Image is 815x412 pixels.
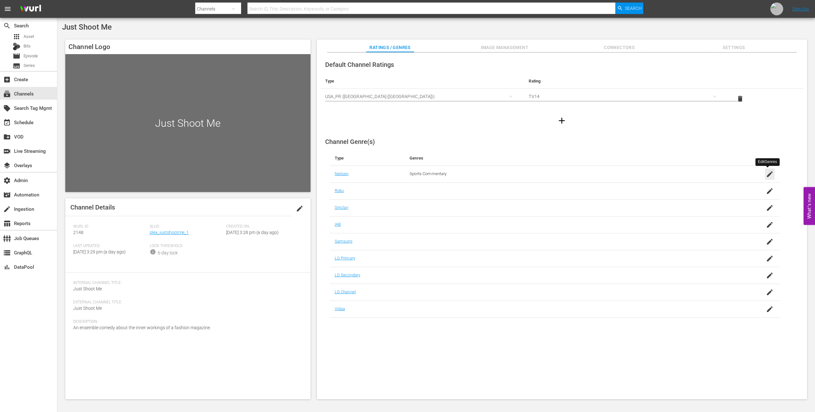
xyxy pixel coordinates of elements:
span: An ensemble comedy about the inner workings of a fashion magazine. [73,325,211,330]
button: Open Feedback Widget [804,187,815,225]
a: Vidaa [335,306,345,311]
span: Channel Genre(s) [325,138,375,146]
span: Schedule [3,119,11,126]
span: Lock Threshold: [150,244,223,249]
span: VOD [3,133,11,141]
a: plex_justshootme_1 [150,230,189,235]
span: Slug: [150,224,223,229]
span: Ratings / Genres [366,44,414,52]
span: Ingestion [3,205,11,213]
a: LG Secondary [335,273,361,277]
th: Rating [524,74,727,89]
span: Overlays [3,162,11,169]
span: Search [625,3,642,14]
a: Samsung [335,239,353,244]
span: Image Management [481,44,528,52]
a: LG Channel [335,289,356,294]
table: simple table [320,74,804,109]
span: edit [296,205,304,212]
span: Description: [73,319,299,324]
span: delete [736,95,744,103]
span: Connectors [595,44,643,52]
span: Last Updated: [73,244,147,249]
span: Default Channel Ratings [325,61,394,68]
span: Admin [3,177,11,184]
a: Nielsen [335,171,349,176]
span: Just Shoot Me [62,23,112,32]
img: ans4CAIJ8jUAAAAAAAAAAAAAAAAAAAAAAAAgQb4GAAAAAAAAAAAAAAAAAAAAAAAAJMjXAAAAAAAAAAAAAAAAAAAAAAAAgAT5G... [15,2,46,17]
span: Channel Details [70,203,115,211]
div: 6-day lock [158,250,178,256]
h4: Channel Logo [65,39,311,54]
span: [DATE] 3:28 pm (a day ago) [226,230,279,235]
span: External Channel Title: [73,300,299,305]
button: edit [292,201,307,216]
span: Create [3,76,11,83]
button: Search [615,3,643,14]
span: Settings [710,44,758,52]
span: GraphQL [3,249,11,257]
div: USA_PR ([GEOGRAPHIC_DATA] ([GEOGRAPHIC_DATA])) [325,88,519,105]
span: Channels [3,90,11,98]
span: Series [24,62,35,69]
span: Bits [24,43,31,49]
a: IAB [335,222,341,227]
span: Live Streaming [3,147,11,155]
th: Genres [404,151,729,166]
span: 2148 [73,230,83,235]
a: Sinclair [335,205,348,210]
div: Just Shoot Me [65,54,311,192]
a: LG Primary [335,256,355,260]
span: Asset [13,33,20,40]
span: Episode [24,53,38,59]
span: Just Shoot Me [73,286,102,291]
a: Sign Out [792,6,809,11]
span: Job Queues [3,235,11,242]
a: Roku [335,188,344,193]
span: Wurl ID: [73,224,147,229]
th: Type [320,74,524,89]
th: Type [330,151,404,166]
span: Just Shoot Me [73,306,102,311]
span: Reports [3,220,11,227]
span: Automation [3,191,11,199]
span: Search [3,22,11,30]
button: delete [733,91,748,106]
span: DataPool [3,263,11,271]
div: Edit Genres [758,159,777,165]
span: [DATE] 3:29 pm (a day ago) [73,249,126,254]
div: TV14 [529,88,722,105]
span: Internal Channel Title: [73,281,299,286]
span: Series [13,62,20,70]
span: menu [4,5,11,13]
span: info [150,249,156,255]
img: url [770,3,783,15]
span: Episode [13,52,20,60]
span: Created On: [226,224,299,229]
span: Search Tag Mgmt [3,104,11,112]
div: Bits [13,43,20,50]
span: Asset [24,33,34,40]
